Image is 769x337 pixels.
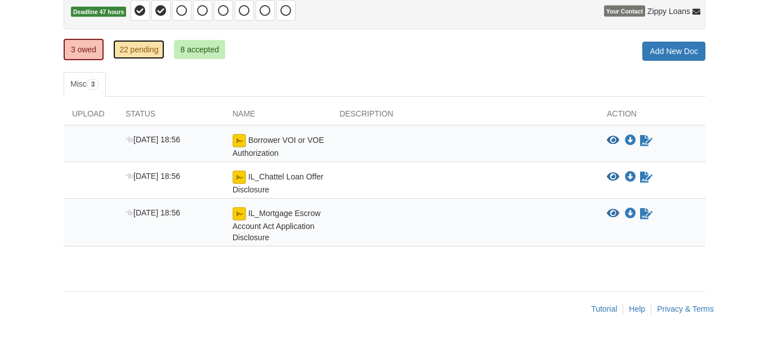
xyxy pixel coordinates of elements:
[639,207,654,221] a: Waiting for your co-borrower to e-sign
[647,6,690,17] span: Zippy Loans
[331,108,598,125] div: Description
[64,39,104,60] a: 3 owed
[639,170,654,184] a: Waiting for your co-borrower to e-sign
[174,40,225,59] a: 8 accepted
[64,108,117,125] div: Upload
[126,135,180,144] span: [DATE] 18:56
[629,304,645,313] a: Help
[625,209,636,218] a: Download IL_Mortgage Escrow Account Act Application Disclosure
[657,304,714,313] a: Privacy & Terms
[607,208,619,219] button: View IL_Mortgage Escrow Account Act Application Disclosure
[233,172,324,194] span: IL_Chattel Loan Offer Disclosure
[126,172,180,181] span: [DATE] 18:56
[126,208,180,217] span: [DATE] 18:56
[642,42,705,61] a: Add New Doc
[604,6,645,17] span: Your Contact
[87,79,100,90] span: 3
[224,108,331,125] div: Name
[591,304,617,313] a: Tutorial
[607,135,619,146] button: View Borrower VOI or VOE Authorization
[113,40,164,59] a: 22 pending
[625,136,636,145] a: Download Borrower VOI or VOE Authorization
[71,7,126,17] span: Deadline 47 hours
[117,108,224,125] div: Status
[607,172,619,183] button: View IL_Chattel Loan Offer Disclosure
[64,72,106,97] a: Misc
[639,134,654,147] a: Waiting for your co-borrower to e-sign
[625,173,636,182] a: Download IL_Chattel Loan Offer Disclosure
[233,136,324,158] span: Borrower VOI or VOE Authorization
[598,108,705,125] div: Action
[233,170,246,184] img: esign
[233,134,246,147] img: esign
[233,207,246,221] img: esign
[233,209,320,242] span: IL_Mortgage Escrow Account Act Application Disclosure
